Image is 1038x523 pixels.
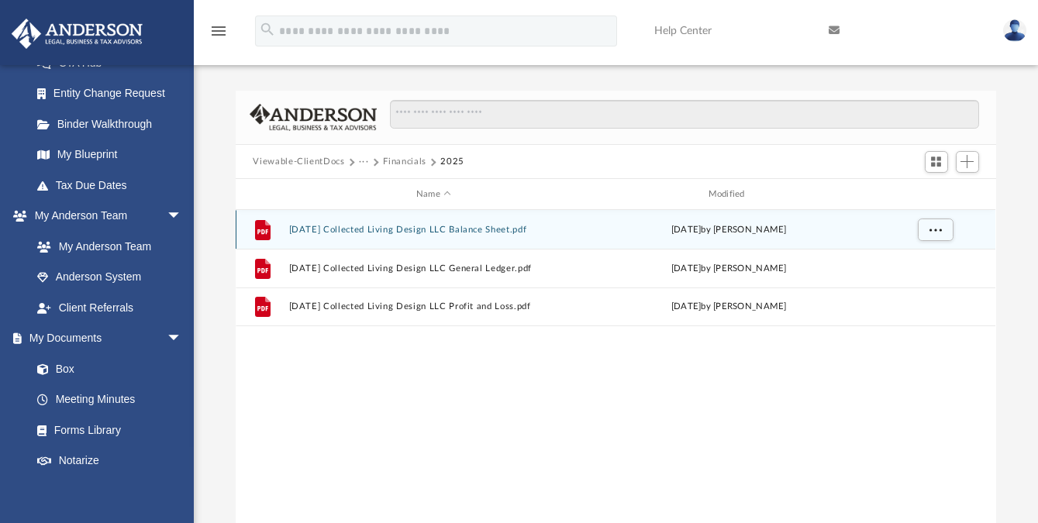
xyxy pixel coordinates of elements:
a: Client Referrals [22,292,198,323]
div: [DATE] by [PERSON_NAME] [585,262,874,276]
button: Add [956,151,979,173]
a: Binder Walkthrough [22,108,205,139]
a: Forms Library [22,415,190,446]
a: Meeting Minutes [22,384,198,415]
a: Box [22,353,190,384]
a: Tax Due Dates [22,170,205,201]
div: [DATE] by [PERSON_NAME] [585,300,874,314]
div: id [243,188,281,201]
a: My Anderson Team [22,231,190,262]
button: [DATE] Collected Living Design LLC Balance Sheet.pdf [289,225,578,235]
button: Financials [383,155,426,169]
i: search [259,21,276,38]
button: More options [918,218,954,242]
input: Search files and folders [390,100,978,129]
div: Modified [585,188,874,201]
a: Notarize [22,446,198,477]
button: Viewable-ClientDocs [253,155,344,169]
button: [DATE] Collected Living Design LLC Profit and Loss.pdf [289,301,578,311]
span: arrow_drop_down [167,323,198,355]
img: Anderson Advisors Platinum Portal [7,19,147,49]
a: My Blueprint [22,139,198,170]
button: [DATE] Collected Living Design LLC General Ledger.pdf [289,263,578,274]
button: 2025 [440,155,464,169]
img: User Pic [1003,19,1026,42]
div: Name [288,188,578,201]
div: [DATE] by [PERSON_NAME] [585,223,874,237]
i: menu [209,22,228,40]
button: ··· [359,155,369,169]
a: menu [209,29,228,40]
div: id [881,188,989,201]
a: My Anderson Teamarrow_drop_down [11,201,198,232]
a: Anderson System [22,262,198,293]
span: arrow_drop_down [167,201,198,232]
a: My Documentsarrow_drop_down [11,323,198,354]
button: Switch to Grid View [925,151,948,173]
a: Entity Change Request [22,78,205,109]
